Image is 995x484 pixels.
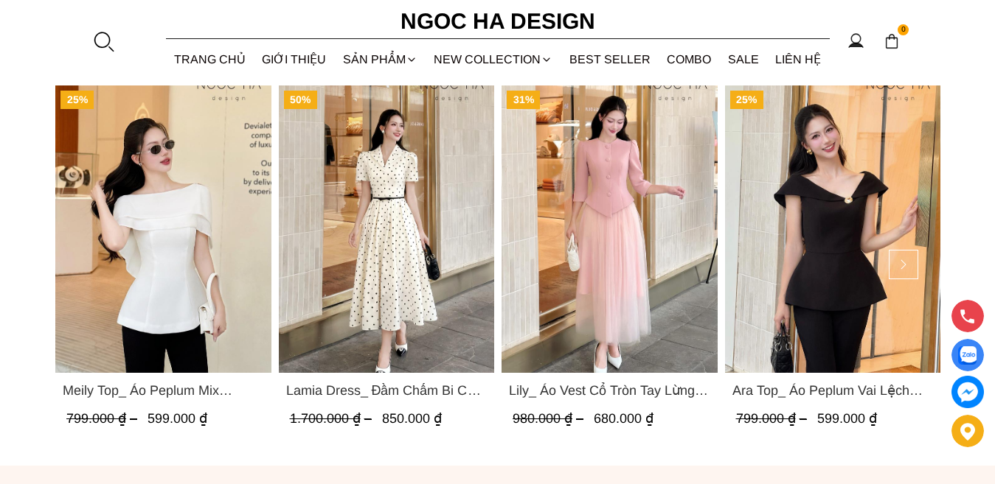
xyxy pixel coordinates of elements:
[285,380,487,401] a: Link to Lamia Dress_ Đầm Chấm Bi Cổ Vest Màu Kem D1003
[289,411,375,426] span: 1.700.000 ₫
[335,40,426,79] div: SẢN PHẨM
[951,376,984,408] a: messenger
[594,411,653,426] span: 680.000 ₫
[381,411,441,426] span: 850.000 ₫
[767,40,830,79] a: LIÊN HỆ
[426,40,561,79] a: NEW COLLECTION
[720,40,768,79] a: SALE
[509,380,710,401] span: Lily_ Áo Vest Cổ Tròn Tay Lừng Mix Chân Váy Lưới Màu Hồng A1082+CV140
[951,339,984,371] a: Display image
[817,411,876,426] span: 599.000 ₫
[732,380,933,401] span: Ara Top_ Áo Peplum Vai Lệch Đính Cúc Màu Đen A1084
[513,411,587,426] span: 980.000 ₫
[732,380,933,401] a: Link to Ara Top_ Áo Peplum Vai Lệch Đính Cúc Màu Đen A1084
[509,380,710,401] a: Link to Lily_ Áo Vest Cổ Tròn Tay Lừng Mix Chân Váy Lưới Màu Hồng A1082+CV140
[735,411,810,426] span: 799.000 ₫
[285,380,487,401] span: Lamia Dress_ Đầm Chấm Bi Cổ Vest Màu Kem D1003
[254,40,335,79] a: GIỚI THIỆU
[898,24,909,36] span: 0
[387,4,609,39] a: Ngoc Ha Design
[278,85,494,373] a: Product image - Lamia Dress_ Đầm Chấm Bi Cổ Vest Màu Kem D1003
[66,411,141,426] span: 799.000 ₫
[55,85,271,373] a: Product image - Meily Top_ Áo Peplum Mix Choàng Vai Vải Tơ Màu Trắng A1086
[63,380,264,401] a: Link to Meily Top_ Áo Peplum Mix Choàng Vai Vải Tơ Màu Trắng A1086
[63,380,264,401] span: Meily Top_ Áo Peplum Mix Choàng Vai Vải Tơ Màu Trắng A1086
[148,411,207,426] span: 599.000 ₫
[166,40,254,79] a: TRANG CHỦ
[958,346,977,365] img: Display image
[884,33,900,49] img: img-CART-ICON-ksit0nf1
[659,40,720,79] a: Combo
[502,85,718,373] a: Product image - Lily_ Áo Vest Cổ Tròn Tay Lừng Mix Chân Váy Lưới Màu Hồng A1082+CV140
[561,40,659,79] a: BEST SELLER
[724,85,940,373] a: Product image - Ara Top_ Áo Peplum Vai Lệch Đính Cúc Màu Đen A1084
